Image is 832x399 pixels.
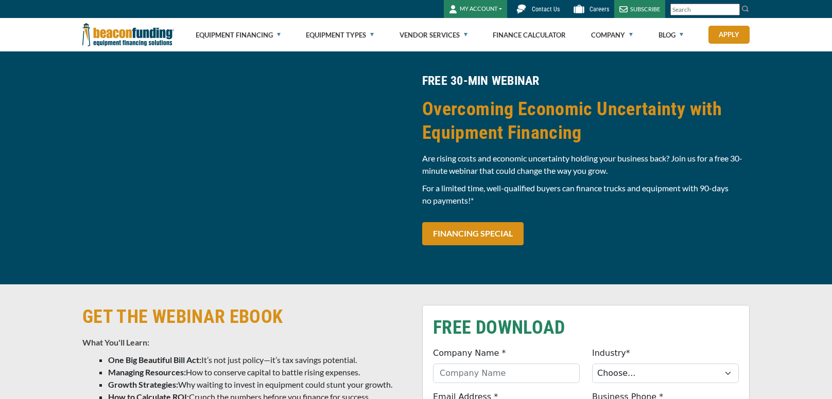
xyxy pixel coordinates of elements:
[82,18,174,51] img: Beacon Funding Corporation logo
[196,19,281,51] a: Equipment Financing
[422,222,524,245] a: FINANCING SPECIAL
[422,97,750,144] h2: Overcoming Economic Uncertainty with Equipment Financing
[82,337,149,347] strong: What You'll Learn:
[400,19,467,51] a: Vendor Services
[306,19,374,51] a: Equipment Types
[108,355,201,365] strong: One Big Beautiful Bill Act:
[108,379,178,389] strong: Growth Strategies:
[82,305,410,329] h2: GET THE WEBINAR EBOOK
[532,6,560,13] span: Contact Us
[422,182,750,207] p: For a limited time, well-qualified buyers can finance trucks and equipment with 90-days no paymen...
[108,367,186,377] strong: Managing Resources:
[592,347,630,359] label: Industry*
[670,4,740,15] input: Search
[590,6,609,13] span: Careers
[433,364,580,383] input: Company Name
[108,378,410,391] li: Why waiting to invest in equipment could stunt your growth.
[729,6,737,14] a: Clear search text
[708,26,750,44] a: Apply
[422,152,750,177] p: Are rising costs and economic uncertainty holding your business back? Join us for a free 30-minut...
[108,366,410,378] li: How to conserve capital to battle rising expenses.
[741,5,750,13] img: Search
[591,19,633,51] a: Company
[108,354,410,366] li: It’s not just policy—it’s tax savings potential.
[433,347,506,359] label: Company Name *
[422,72,750,89] h4: FREE 30-MIN WEBINAR
[493,19,566,51] a: Finance Calculator
[658,19,683,51] a: Blog
[433,316,739,339] h2: FREE DOWNLOAD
